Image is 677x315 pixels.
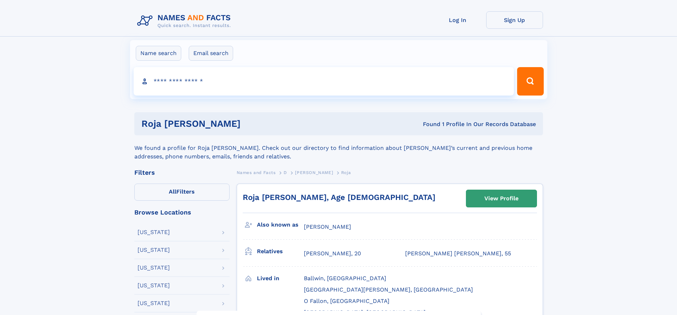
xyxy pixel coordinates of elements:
[295,168,333,177] a: [PERSON_NAME]
[332,120,536,128] div: Found 1 Profile In Our Records Database
[405,250,511,257] a: [PERSON_NAME] [PERSON_NAME], 55
[304,275,386,282] span: Ballwin, [GEOGRAPHIC_DATA]
[138,229,170,235] div: [US_STATE]
[189,46,233,61] label: Email search
[486,11,543,29] a: Sign Up
[237,168,276,177] a: Names and Facts
[484,190,519,207] div: View Profile
[138,283,170,288] div: [US_STATE]
[141,119,332,128] h1: Roja [PERSON_NAME]
[138,247,170,253] div: [US_STATE]
[304,223,351,230] span: [PERSON_NAME]
[295,170,333,175] span: [PERSON_NAME]
[466,190,537,207] a: View Profile
[134,135,543,161] div: We found a profile for Roja [PERSON_NAME]. Check out our directory to find information about [PER...
[304,286,473,293] span: [GEOGRAPHIC_DATA][PERSON_NAME], [GEOGRAPHIC_DATA]
[429,11,486,29] a: Log In
[304,298,389,304] span: O Fallon, [GEOGRAPHIC_DATA]
[134,184,230,201] label: Filters
[136,46,181,61] label: Name search
[138,300,170,306] div: [US_STATE]
[257,245,304,257] h3: Relatives
[169,188,176,195] span: All
[284,168,287,177] a: D
[134,67,514,96] input: search input
[134,11,237,31] img: Logo Names and Facts
[257,219,304,231] h3: Also known as
[284,170,287,175] span: D
[138,265,170,271] div: [US_STATE]
[257,272,304,284] h3: Lived in
[341,170,351,175] span: Roja
[517,67,543,96] button: Search Button
[134,209,230,216] div: Browse Locations
[243,193,435,202] a: Roja [PERSON_NAME], Age [DEMOGRAPHIC_DATA]
[134,169,230,176] div: Filters
[304,250,361,257] a: [PERSON_NAME], 20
